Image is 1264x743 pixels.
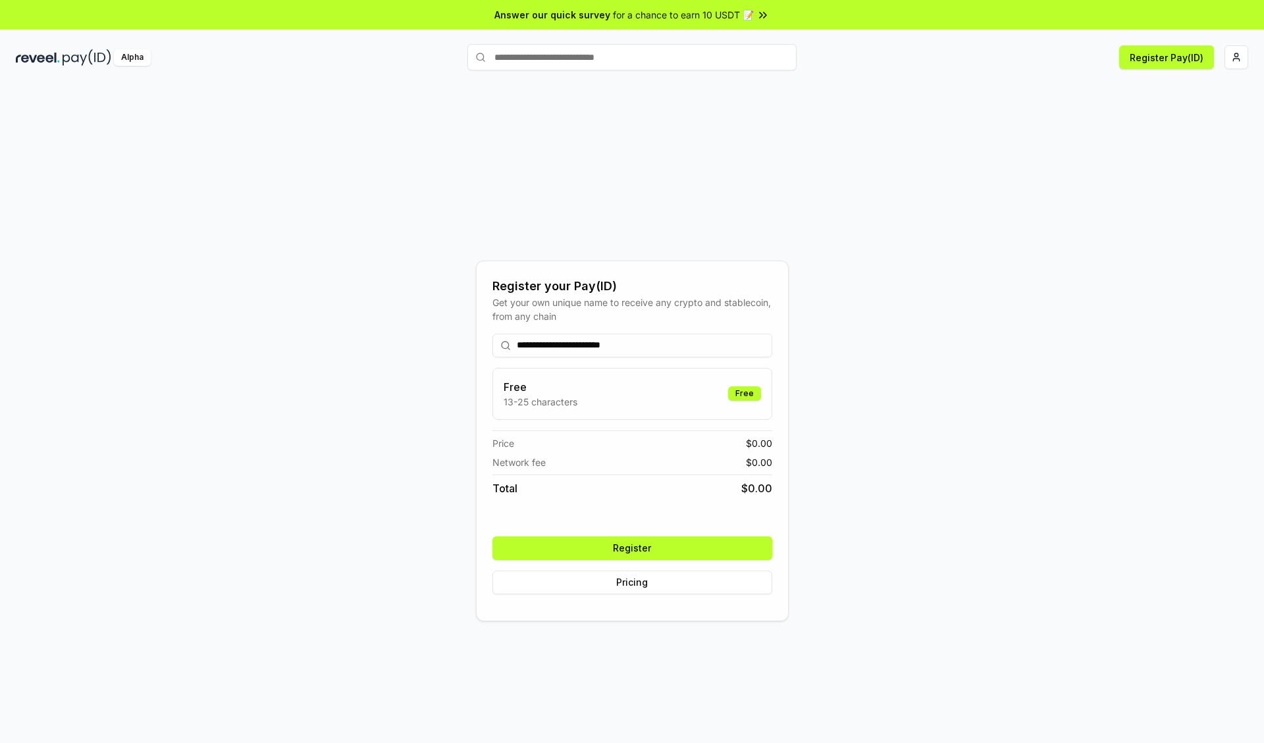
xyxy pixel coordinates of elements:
[492,295,772,323] div: Get your own unique name to receive any crypto and stablecoin, from any chain
[494,8,610,22] span: Answer our quick survey
[746,436,772,450] span: $ 0.00
[492,536,772,560] button: Register
[114,49,151,66] div: Alpha
[504,395,577,409] p: 13-25 characters
[741,480,772,496] span: $ 0.00
[504,379,577,395] h3: Free
[613,8,754,22] span: for a chance to earn 10 USDT 📝
[492,436,514,450] span: Price
[63,49,111,66] img: pay_id
[16,49,60,66] img: reveel_dark
[746,455,772,469] span: $ 0.00
[492,455,546,469] span: Network fee
[1119,45,1214,69] button: Register Pay(ID)
[492,277,772,295] div: Register your Pay(ID)
[728,386,761,401] div: Free
[492,480,517,496] span: Total
[492,571,772,594] button: Pricing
